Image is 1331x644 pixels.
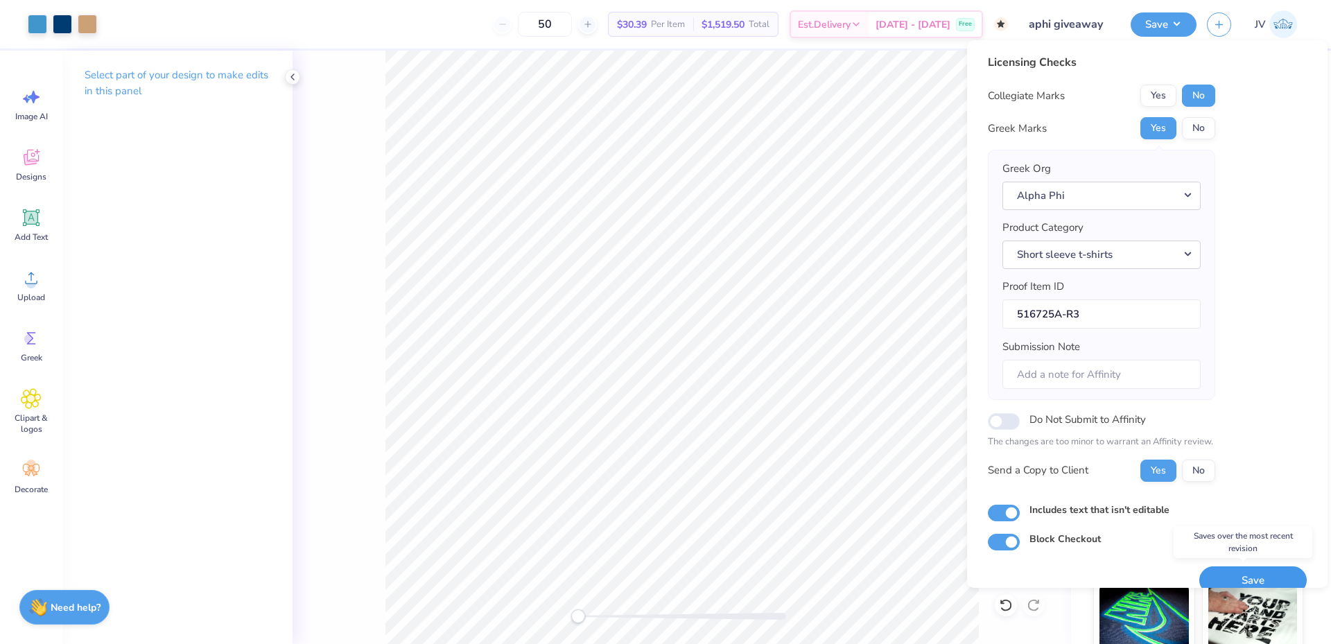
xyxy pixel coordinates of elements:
button: Save [1131,12,1197,37]
span: Designs [16,171,46,182]
p: Select part of your design to make edits in this panel [85,67,270,99]
span: Per Item [651,17,685,32]
label: Proof Item ID [1002,279,1064,295]
span: Free [959,19,972,29]
span: [DATE] - [DATE] [876,17,950,32]
span: Total [749,17,769,32]
button: No [1182,460,1215,482]
a: JV [1249,10,1303,38]
input: Add a note for Affinity [1002,360,1201,390]
button: Yes [1140,85,1176,107]
label: Do Not Submit to Affinity [1029,410,1146,428]
div: Send a Copy to Client [988,462,1088,478]
label: Product Category [1002,220,1084,236]
input: – – [518,12,572,37]
button: Yes [1140,460,1176,482]
div: Saves over the most recent revision [1174,526,1312,558]
label: Submission Note [1002,339,1080,355]
span: Decorate [15,484,48,495]
label: Includes text that isn't editable [1029,503,1169,517]
button: No [1182,117,1215,139]
span: Clipart & logos [8,412,54,435]
button: Alpha Phi [1002,182,1201,210]
button: Short sleeve t-shirts [1002,241,1201,269]
span: Add Text [15,232,48,243]
button: Save [1199,566,1307,595]
span: Greek [21,352,42,363]
span: Upload [17,292,45,303]
label: Block Checkout [1029,532,1101,546]
button: Yes [1140,117,1176,139]
strong: Need help? [51,601,101,614]
button: No [1182,85,1215,107]
input: Untitled Design [1018,10,1120,38]
span: $30.39 [617,17,647,32]
span: JV [1255,17,1266,33]
div: Accessibility label [571,609,585,623]
div: Collegiate Marks [988,88,1065,104]
div: Greek Marks [988,121,1047,137]
label: Greek Org [1002,161,1051,177]
img: Jo Vincent [1269,10,1297,38]
span: Est. Delivery [798,17,851,32]
span: Image AI [15,111,48,122]
div: Licensing Checks [988,54,1215,71]
p: The changes are too minor to warrant an Affinity review. [988,435,1215,449]
span: $1,519.50 [702,17,745,32]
